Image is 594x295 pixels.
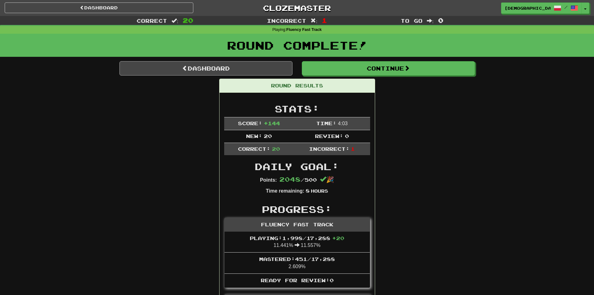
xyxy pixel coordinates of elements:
[564,5,567,9] span: /
[238,120,262,126] span: Score:
[322,17,327,24] span: 1
[2,39,592,52] h1: Round Complete!
[246,133,262,139] span: New:
[5,2,193,13] a: Dashboard
[224,204,370,214] h2: Progress:
[332,235,344,241] span: + 20
[505,5,551,11] span: [DEMOGRAPHIC_DATA]
[320,176,334,183] span: 🎉
[264,120,280,126] span: + 144
[302,61,475,76] button: Continue
[338,121,348,126] span: 4 : 0 3
[183,17,193,24] span: 20
[311,188,328,194] small: Hours
[272,146,280,152] span: 20
[171,18,178,23] span: :
[316,120,336,126] span: Time:
[259,256,335,262] span: Mastered: 451 / 17,288
[286,27,321,32] strong: Fluency Fast Track
[306,188,310,194] span: 8
[137,17,167,24] span: Correct
[427,18,434,23] span: :
[203,2,391,13] a: Clozemaster
[438,17,443,24] span: 0
[309,146,350,152] span: Incorrect:
[311,18,317,23] span: :
[224,104,370,114] h2: Stats:
[279,175,301,183] span: 2048
[225,232,370,253] li: 11.441% 11.557%
[267,17,306,24] span: Incorrect
[345,133,349,139] span: 0
[220,79,375,93] div: Round Results
[279,177,317,183] span: / 500
[401,17,423,24] span: To go
[119,61,292,76] a: Dashboard
[238,146,270,152] span: Correct:
[351,146,355,152] span: 1
[224,161,370,172] h2: Daily Goal:
[260,177,277,183] strong: Points:
[264,133,272,139] span: 20
[266,188,304,194] strong: Time remaining:
[261,277,334,283] span: Ready for Review: 0
[250,235,344,241] span: Playing: 1,998 / 17,288
[225,218,370,232] div: Fluency Fast Track
[315,133,343,139] span: Review:
[501,2,582,14] a: [DEMOGRAPHIC_DATA] /
[225,252,370,274] li: 2.609%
